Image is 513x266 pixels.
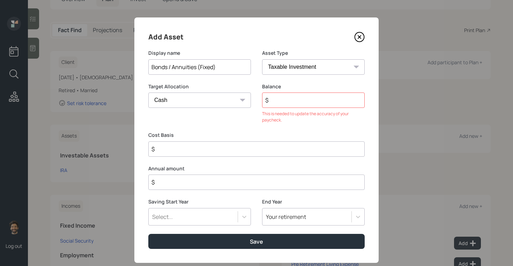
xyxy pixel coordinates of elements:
div: Save [250,238,263,245]
label: End Year [262,198,365,205]
label: Target Allocation [148,83,251,90]
label: Balance [262,83,365,90]
label: Saving Start Year [148,198,251,205]
div: This is needed to update the accuracy of your paycheck. [262,111,365,123]
div: Your retirement [266,213,306,221]
label: Annual amount [148,165,365,172]
h4: Add Asset [148,31,184,43]
label: Display name [148,50,251,57]
button: Save [148,234,365,249]
label: Asset Type [262,50,365,57]
div: Select... [152,213,173,221]
label: Cost Basis [148,132,365,139]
